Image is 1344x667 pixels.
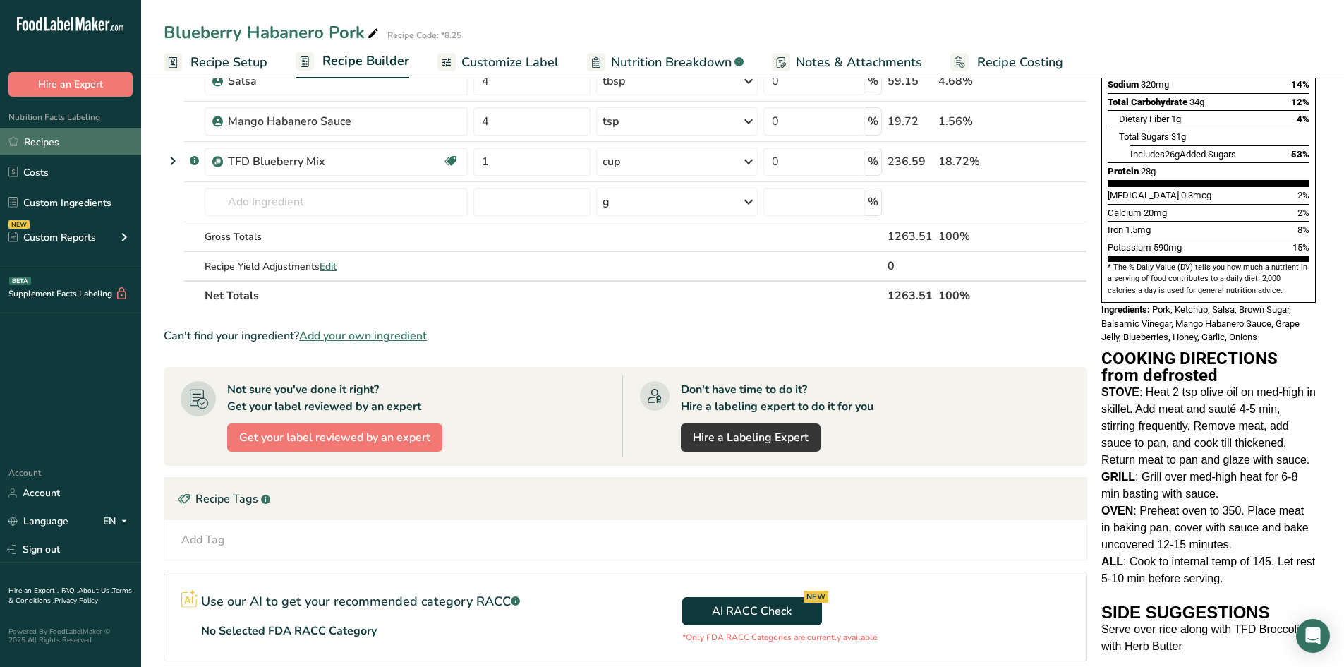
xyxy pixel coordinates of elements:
div: cup [603,153,620,170]
p: *Only FDA RACC Categories are currently available [682,631,877,644]
a: Hire a Labeling Expert [681,423,821,452]
strong: STOVE [1101,386,1139,398]
span: 0.3mcg [1181,190,1211,200]
span: 14% [1291,79,1309,90]
span: 4% [1297,114,1309,124]
span: 34g [1189,97,1204,107]
a: Terms & Conditions . [8,586,132,606]
a: Language [8,509,68,534]
strong: ALL [1101,555,1123,567]
div: Recipe Code: *8.25 [387,29,461,42]
button: Hire an Expert [8,72,133,97]
span: Includes Added Sugars [1130,149,1236,160]
span: Serve over rice along with TFD Broccoli with Herb Butter [1101,623,1300,652]
span: Customize Label [461,53,559,72]
div: g [603,193,610,210]
span: 2% [1297,190,1309,200]
div: Open Intercom Messenger [1296,619,1330,653]
a: Recipe Costing [950,47,1063,78]
div: Recipe Tags [164,478,1086,520]
div: Don't have time to do it? Hire a labeling expert to do it for you [681,381,873,415]
span: : Cook to internal temp of 145. Let rest 5-10 min before serving. [1101,555,1315,584]
span: Potassium [1108,242,1151,253]
div: TFD Blueberry Mix [228,153,404,170]
div: NEW [804,591,828,603]
div: Add Tag [181,531,225,548]
input: Add Ingredient [205,188,468,216]
span: [MEDICAL_DATA] [1108,190,1179,200]
span: 26g [1165,149,1180,160]
strong: OVEN [1101,505,1133,517]
span: Nutrition Breakdown [611,53,732,72]
div: Recipe Yield Adjustments [205,259,468,274]
div: BETA [9,277,31,285]
div: 18.72% [938,153,1020,170]
span: : Heat 2 tsp olive oil on med-high in skillet. Add meat and sauté 4-5 min, stirring frequently. R... [1101,386,1316,466]
div: Mango Habanero Sauce [228,113,404,130]
span: Recipe Costing [977,53,1063,72]
span: 28g [1141,166,1156,176]
span: : Grill over med-high heat for 6-8 min basting with sauce. [1101,471,1297,500]
th: 100% [936,280,1023,310]
div: 4.68% [938,73,1020,90]
div: Custom Reports [8,230,96,245]
span: Get your label reviewed by an expert [239,429,430,446]
div: 236.59 [888,153,933,170]
span: Iron [1108,224,1123,235]
span: Pork, Ketchup, Salsa, Brown Sugar, Balsamic Vinegar, Mango Habanero Sauce, Grape Jelly, Blueberri... [1101,304,1300,342]
div: 59.15 [888,73,933,90]
span: 590mg [1154,242,1182,253]
div: 100% [938,228,1020,245]
span: Notes & Attachments [796,53,922,72]
span: Calcium [1108,208,1142,218]
span: 320mg [1141,79,1169,90]
div: 1263.51 [888,228,933,245]
a: Nutrition Breakdown [587,47,744,78]
div: Gross Totals [205,229,468,244]
span: Protein [1108,166,1139,176]
div: 1.56% [938,113,1020,130]
strong: GRILL [1101,471,1135,483]
span: Total Carbohydrate [1108,97,1187,107]
span: Sodium [1108,79,1139,90]
div: NEW [8,220,30,229]
span: 2% [1297,208,1309,218]
span: 12% [1291,97,1309,107]
div: tsp [603,113,619,130]
span: SIDE SUGGESTIONS [1101,603,1270,622]
span: Add your own ingredient [299,328,427,344]
div: Powered By FoodLabelMaker © 2025 All Rights Reserved [8,627,133,644]
a: Privacy Policy [54,596,98,606]
div: tbsp [603,73,625,90]
span: AI RACC Check [712,603,792,620]
span: Recipe Builder [322,52,409,71]
p: Use our AI to get your recommended category RACC [201,592,520,611]
span: 1.5mg [1125,224,1151,235]
th: 1263.51 [885,280,936,310]
a: FAQ . [61,586,78,596]
a: Customize Label [437,47,559,78]
a: Recipe Builder [296,45,409,79]
span: 15% [1292,242,1309,253]
span: Recipe Setup [190,53,267,72]
span: 53% [1291,149,1309,160]
span: 20mg [1144,208,1167,218]
div: Not sure you've done it right? Get your label reviewed by an expert [227,381,421,415]
a: Hire an Expert . [8,586,59,596]
button: Get your label reviewed by an expert [227,423,442,452]
span: 8% [1297,224,1309,235]
a: Notes & Attachments [772,47,922,78]
a: About Us . [78,586,112,596]
div: Can't find your ingredient? [164,328,1087,344]
span: 31g [1171,131,1186,142]
span: Dietary Fiber [1119,114,1169,124]
p: No Selected FDA RACC Category [201,623,377,639]
th: Net Totals [202,280,885,310]
button: AI RACC Check NEW [682,597,822,625]
span: 1g [1171,114,1181,124]
span: : Preheat oven to 350. Place meat in baking pan, cover with sauce and bake uncovered 12-15 minutes. [1101,505,1309,551]
h2: COOKING DIRECTIONS from defrosted [1101,350,1316,384]
div: Blueberry Habanero Pork [164,20,382,45]
img: Sub Recipe [212,157,223,167]
span: Ingredients: [1101,304,1150,315]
